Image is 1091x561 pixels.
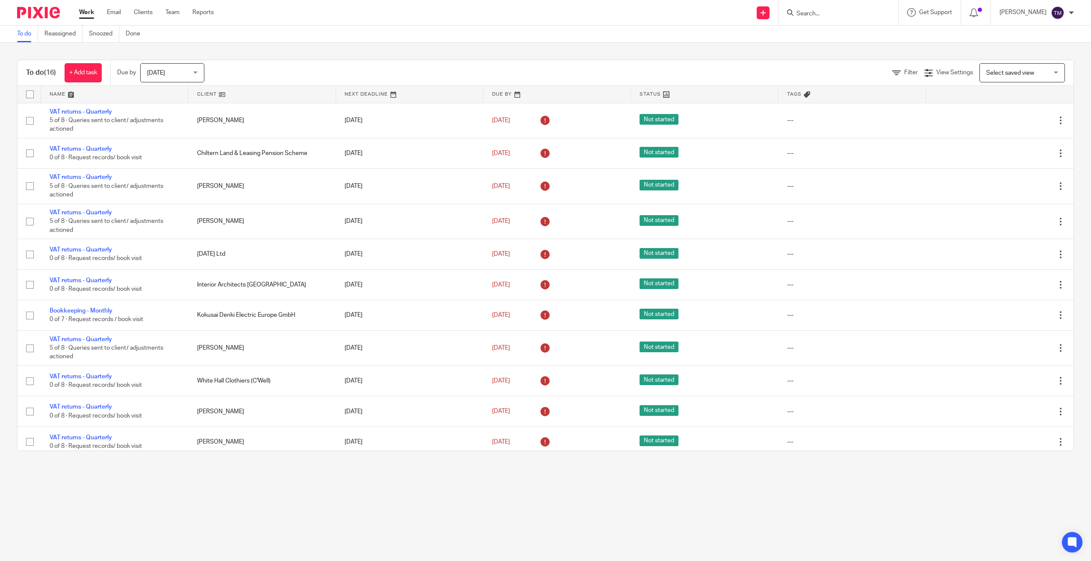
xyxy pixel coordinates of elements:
[336,269,484,300] td: [DATE]
[189,300,336,330] td: Kokusai Denki Electric Europe GmbH
[787,92,802,96] span: Tags
[336,300,484,330] td: [DATE]
[50,117,163,132] span: 5 of 8 · Queries sent to client/ adjustments actioned
[17,7,60,18] img: Pixie
[50,413,142,419] span: 0 of 8 · Request records/ book visit
[492,439,510,445] span: [DATE]
[189,330,336,365] td: [PERSON_NAME]
[336,366,484,396] td: [DATE]
[50,317,143,323] span: 0 of 7 · Request records / book visit
[787,344,917,352] div: ---
[986,70,1034,76] span: Select saved view
[50,336,112,342] a: VAT returns - Quarterly
[796,10,873,18] input: Search
[50,109,112,115] a: VAT returns - Quarterly
[492,345,510,351] span: [DATE]
[50,256,142,262] span: 0 of 8 · Request records/ book visit
[919,9,952,15] span: Get Support
[26,68,56,77] h1: To do
[189,427,336,457] td: [PERSON_NAME]
[336,239,484,269] td: [DATE]
[787,250,917,258] div: ---
[50,210,112,216] a: VAT returns - Quarterly
[65,63,102,82] a: + Add task
[787,149,917,158] div: ---
[492,409,510,415] span: [DATE]
[50,382,142,388] span: 0 of 8 · Request records/ book visit
[189,169,336,204] td: [PERSON_NAME]
[787,377,917,385] div: ---
[640,309,678,319] span: Not started
[640,147,678,158] span: Not started
[50,374,112,380] a: VAT returns - Quarterly
[134,8,153,17] a: Clients
[640,114,678,125] span: Not started
[50,435,112,441] a: VAT returns - Quarterly
[50,286,142,292] span: 0 of 8 · Request records/ book visit
[640,342,678,352] span: Not started
[189,366,336,396] td: White Hall Clothiers (C'Well)
[189,138,336,168] td: Chiltern Land & Leasing Pension Scheme
[1051,6,1064,20] img: svg%3E
[50,218,163,233] span: 5 of 8 · Queries sent to client/ adjustments actioned
[50,404,112,410] a: VAT returns - Quarterly
[492,251,510,257] span: [DATE]
[50,183,163,198] span: 5 of 8 · Queries sent to client/ adjustments actioned
[787,116,917,125] div: ---
[44,69,56,76] span: (16)
[107,8,121,17] a: Email
[117,68,136,77] p: Due by
[787,311,917,319] div: ---
[50,443,142,449] span: 0 of 8 · Request records/ book visit
[787,407,917,416] div: ---
[492,117,510,123] span: [DATE]
[336,330,484,365] td: [DATE]
[787,280,917,289] div: ---
[189,204,336,239] td: [PERSON_NAME]
[50,345,163,360] span: 5 of 8 · Queries sent to client/ adjustments actioned
[640,278,678,289] span: Not started
[492,282,510,288] span: [DATE]
[492,150,510,156] span: [DATE]
[640,405,678,416] span: Not started
[492,183,510,189] span: [DATE]
[336,138,484,168] td: [DATE]
[336,204,484,239] td: [DATE]
[50,174,112,180] a: VAT returns - Quarterly
[50,146,112,152] a: VAT returns - Quarterly
[192,8,214,17] a: Reports
[787,217,917,225] div: ---
[936,70,973,76] span: View Settings
[787,438,917,446] div: ---
[189,239,336,269] td: [DATE] Ltd
[787,182,917,190] div: ---
[904,70,918,76] span: Filter
[336,103,484,138] td: [DATE]
[336,396,484,427] td: [DATE]
[79,8,94,17] a: Work
[640,248,678,259] span: Not started
[50,308,112,314] a: Bookkeeping - Monthly
[189,269,336,300] td: Interior Architects [GEOGRAPHIC_DATA]
[50,155,142,161] span: 0 of 8 · Request records/ book visit
[640,180,678,190] span: Not started
[640,435,678,446] span: Not started
[165,8,180,17] a: Team
[189,103,336,138] td: [PERSON_NAME]
[189,396,336,427] td: [PERSON_NAME]
[492,312,510,318] span: [DATE]
[44,26,83,42] a: Reassigned
[89,26,119,42] a: Snoozed
[492,218,510,224] span: [DATE]
[126,26,147,42] a: Done
[50,247,112,253] a: VAT returns - Quarterly
[336,427,484,457] td: [DATE]
[1000,8,1047,17] p: [PERSON_NAME]
[50,278,112,283] a: VAT returns - Quarterly
[640,215,678,226] span: Not started
[336,169,484,204] td: [DATE]
[17,26,38,42] a: To do
[147,70,165,76] span: [DATE]
[640,374,678,385] span: Not started
[492,378,510,384] span: [DATE]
